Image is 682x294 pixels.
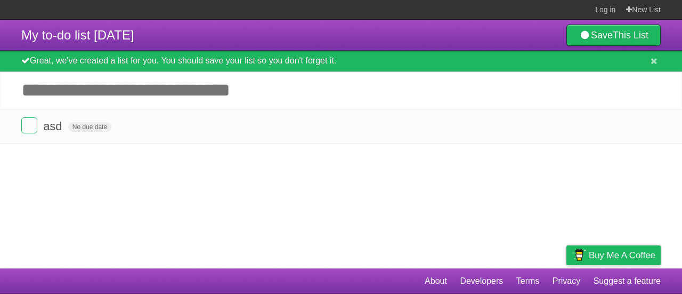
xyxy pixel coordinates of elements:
[594,271,661,291] a: Suggest a feature
[613,30,648,41] b: This List
[21,28,134,42] span: My to-do list [DATE]
[566,245,661,265] a: Buy me a coffee
[460,271,503,291] a: Developers
[572,246,586,264] img: Buy me a coffee
[21,117,37,133] label: Done
[566,25,661,46] a: SaveThis List
[43,120,64,133] span: asd
[425,271,447,291] a: About
[553,271,580,291] a: Privacy
[516,271,540,291] a: Terms
[589,246,655,265] span: Buy me a coffee
[68,122,111,132] span: No due date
